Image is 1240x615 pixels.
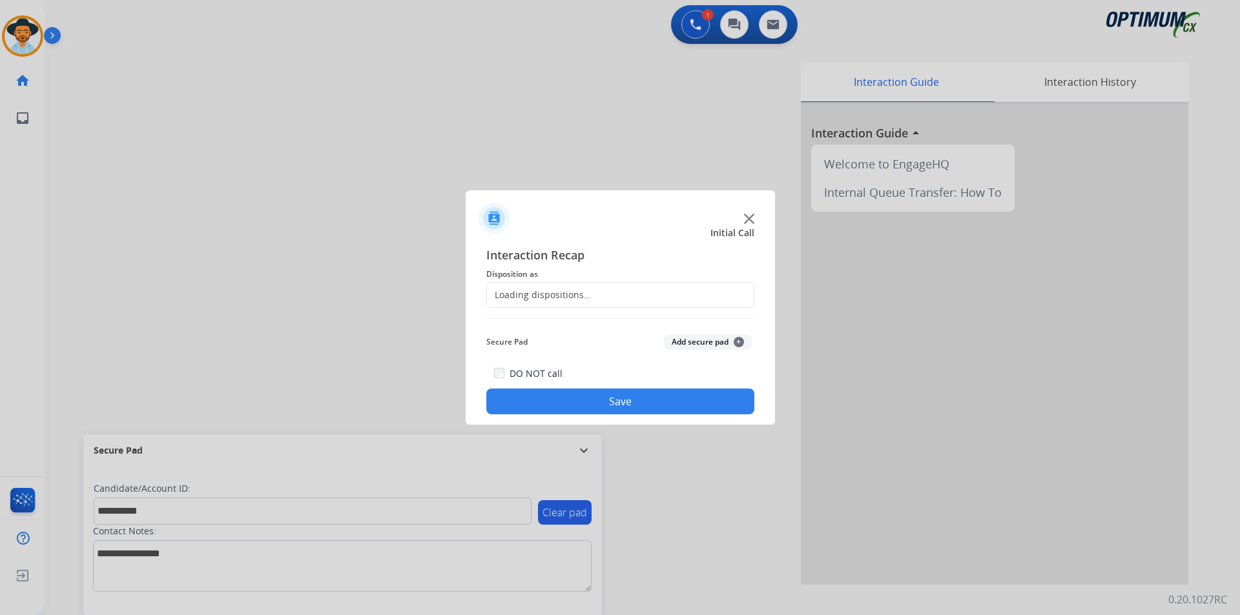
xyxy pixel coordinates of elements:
span: Disposition as [486,267,754,282]
button: Add secure pad+ [664,334,752,350]
img: contactIcon [479,203,510,234]
img: contact-recap-line.svg [486,318,754,319]
span: Initial Call [710,227,754,239]
span: Interaction Recap [486,246,754,267]
span: Secure Pad [486,334,528,350]
button: Save [486,388,754,414]
p: 0.20.1027RC [1168,592,1227,607]
span: + [734,337,744,347]
label: DO NOT call [510,367,563,380]
div: Loading dispositions... [487,288,592,301]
